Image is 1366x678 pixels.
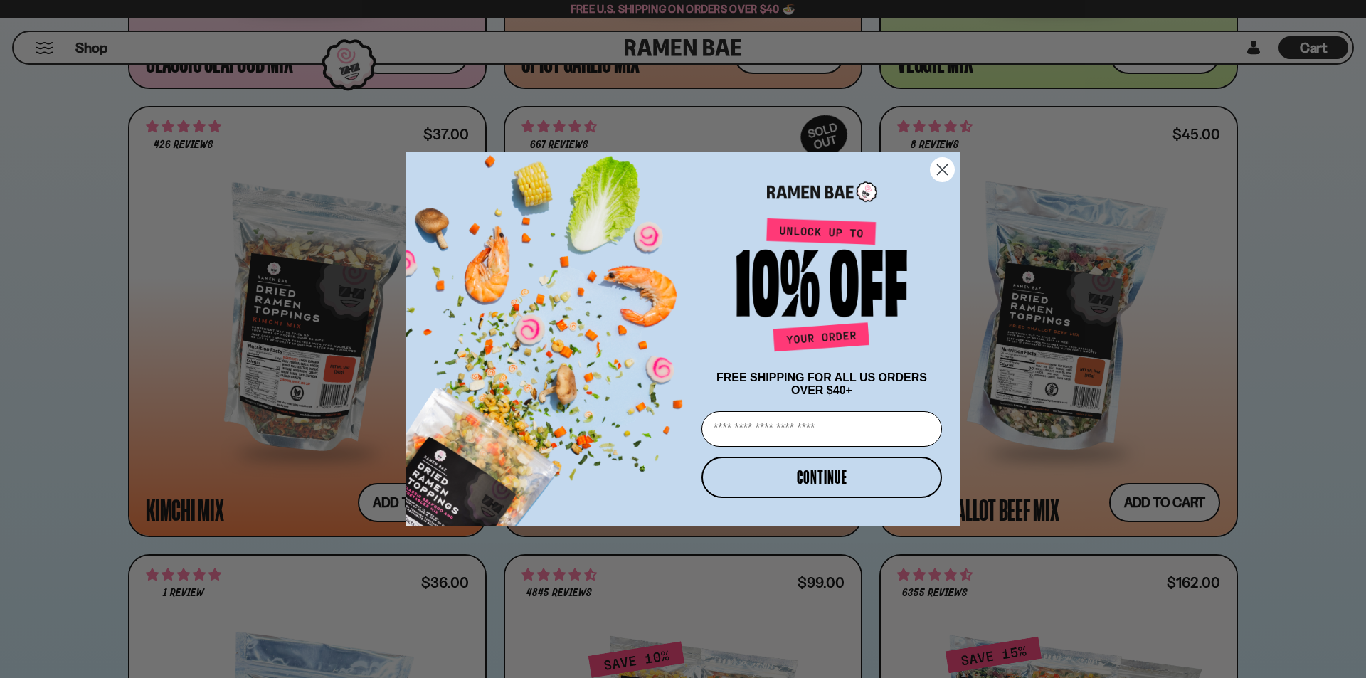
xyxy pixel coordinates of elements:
img: Ramen Bae Logo [767,180,877,203]
span: FREE SHIPPING FOR ALL US ORDERS OVER $40+ [716,371,927,396]
img: Unlock up to 10% off [733,218,911,357]
img: ce7035ce-2e49-461c-ae4b-8ade7372f32c.png [406,139,696,526]
button: CONTINUE [701,457,942,498]
button: Close dialog [930,157,955,182]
